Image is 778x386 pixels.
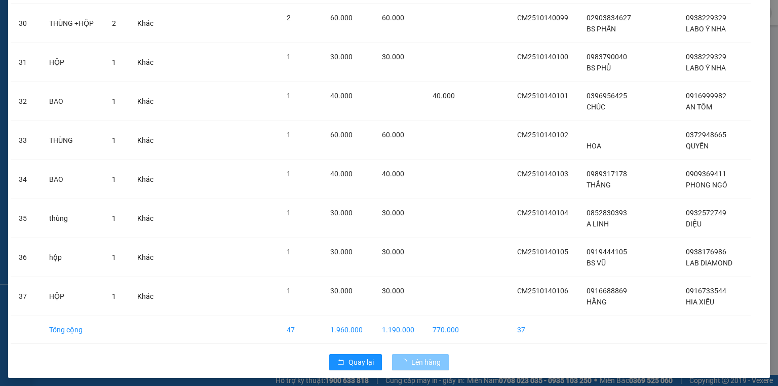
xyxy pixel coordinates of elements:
[337,359,344,367] span: rollback
[330,248,353,256] span: 30.000
[129,43,163,82] td: Khác
[58,37,66,45] span: phone
[686,64,726,72] span: LABO Ý NHA
[5,22,193,35] li: 85 [PERSON_NAME]
[41,82,104,121] td: BAO
[587,248,627,256] span: 0919444105
[112,175,116,183] span: 1
[287,131,291,139] span: 1
[587,220,609,228] span: A LINH
[287,14,291,22] span: 2
[686,14,726,22] span: 0938229329
[382,53,404,61] span: 30.000
[587,92,627,100] span: 0396956425
[686,170,726,178] span: 0909369411
[330,131,353,139] span: 60.000
[686,287,726,295] span: 0916733544
[587,53,627,61] span: 0983790040
[129,82,163,121] td: Khác
[287,170,291,178] span: 1
[686,220,702,228] span: DIỆU
[686,181,727,189] span: PHONG NGÔ
[5,63,107,80] b: GỬI : VP Cà Mau
[112,292,116,300] span: 1
[686,298,714,306] span: HIA XIẾU
[41,316,104,344] td: Tổng cộng
[517,131,568,139] span: CM2510140102
[686,92,726,100] span: 0916999982
[330,53,353,61] span: 30.000
[41,4,104,43] td: THÙNG +HỘP
[112,214,116,222] span: 1
[382,170,404,178] span: 40.000
[41,277,104,316] td: HỘP
[112,253,116,261] span: 1
[517,53,568,61] span: CM2510140100
[517,287,568,295] span: CM2510140106
[322,316,374,344] td: 1.960.000
[11,199,41,238] td: 35
[400,359,411,366] span: loading
[112,58,116,66] span: 1
[129,238,163,277] td: Khác
[287,53,291,61] span: 1
[348,357,374,368] span: Quay lại
[11,43,41,82] td: 31
[392,354,449,370] button: Lên hàng
[587,287,627,295] span: 0916688869
[587,298,607,306] span: HẰNG
[587,64,611,72] span: BS PHỦ
[517,248,568,256] span: CM2510140105
[11,160,41,199] td: 34
[509,316,579,344] td: 37
[129,160,163,199] td: Khác
[58,7,143,19] b: [PERSON_NAME]
[129,277,163,316] td: Khác
[112,19,116,27] span: 2
[11,277,41,316] td: 37
[517,170,568,178] span: CM2510140103
[424,316,469,344] td: 770.000
[587,259,606,267] span: BS VŨ
[112,136,116,144] span: 1
[374,316,424,344] td: 1.190.000
[517,14,568,22] span: CM2510140099
[279,316,322,344] td: 47
[41,199,104,238] td: thùng
[129,199,163,238] td: Khác
[330,14,353,22] span: 60.000
[686,259,732,267] span: LAB DIAMOND
[11,4,41,43] td: 30
[330,209,353,217] span: 30.000
[686,248,726,256] span: 0938176986
[329,354,382,370] button: rollbackQuay lại
[587,170,627,178] span: 0989317178
[587,103,605,111] span: CHÚC
[11,82,41,121] td: 32
[382,287,404,295] span: 30.000
[129,121,163,160] td: Khác
[287,92,291,100] span: 1
[382,248,404,256] span: 30.000
[382,14,404,22] span: 60.000
[287,248,291,256] span: 1
[41,238,104,277] td: hộp
[330,92,353,100] span: 40.000
[287,209,291,217] span: 1
[686,131,726,139] span: 0372948665
[517,209,568,217] span: CM2510140104
[382,131,404,139] span: 60.000
[112,97,116,105] span: 1
[41,43,104,82] td: HỘP
[330,170,353,178] span: 40.000
[411,357,441,368] span: Lên hàng
[287,287,291,295] span: 1
[587,14,631,22] span: 02903834627
[11,121,41,160] td: 33
[587,142,601,150] span: HOA
[686,142,709,150] span: QUYÊN
[587,25,616,33] span: BS PHẤN
[5,35,193,48] li: 02839.63.63.63
[517,92,568,100] span: CM2510140101
[686,53,726,61] span: 0938229329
